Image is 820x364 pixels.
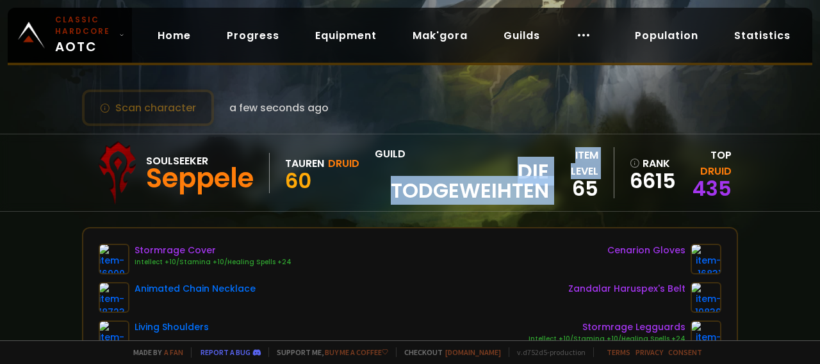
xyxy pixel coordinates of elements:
a: Guilds [493,22,550,49]
span: AOTC [55,14,114,56]
a: Terms [607,347,630,357]
div: item level [549,147,598,179]
div: 65 [549,179,598,198]
span: 60 [285,166,311,195]
div: Stormrage Legguards [529,320,685,334]
a: Equipment [305,22,387,49]
span: v. d752d5 - production [509,347,586,357]
div: Stormrage Cover [135,244,291,257]
a: a fan [164,347,183,357]
div: Top [680,147,732,179]
div: Intellect +10/Stamina +10/Healing Spells +24 [135,257,291,267]
div: Druid [328,155,359,171]
small: Classic Hardcore [55,14,114,37]
a: Report a bug [201,347,250,357]
div: Intellect +10/Stamina +10/Healing Spells +24 [529,334,685,344]
div: Seppele [146,169,254,188]
a: Mak'gora [402,22,478,49]
span: Made by [126,347,183,357]
span: Checkout [396,347,501,357]
span: Die Todgeweihten [375,162,549,200]
img: item-15061 [99,320,129,351]
a: Classic HardcoreAOTC [8,8,132,63]
img: item-16900 [99,244,129,274]
div: Animated Chain Necklace [135,282,256,296]
div: guild [375,146,549,200]
a: Consent [668,347,702,357]
img: item-16831 [691,244,721,274]
div: Cenarion Gloves [607,244,685,257]
div: Zandalar Haruspex's Belt [568,282,685,296]
span: Druid [700,164,732,178]
a: [DOMAIN_NAME] [445,347,501,357]
a: 6615 [630,171,673,191]
a: Buy me a coffee [325,347,388,357]
img: item-18723 [99,282,129,313]
a: Population [625,22,709,49]
a: Privacy [635,347,663,357]
a: Statistics [724,22,801,49]
img: item-19839 [691,282,721,313]
div: rank [630,155,673,171]
a: 435 [693,174,732,203]
div: Living Shoulders [135,320,209,334]
span: a few seconds ago [229,100,329,116]
img: item-16901 [691,320,721,351]
a: Progress [217,22,290,49]
div: Soulseeker [146,153,254,169]
span: Support me, [268,347,388,357]
a: Home [147,22,201,49]
div: Tauren [285,155,324,171]
button: Scan character [82,90,214,126]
